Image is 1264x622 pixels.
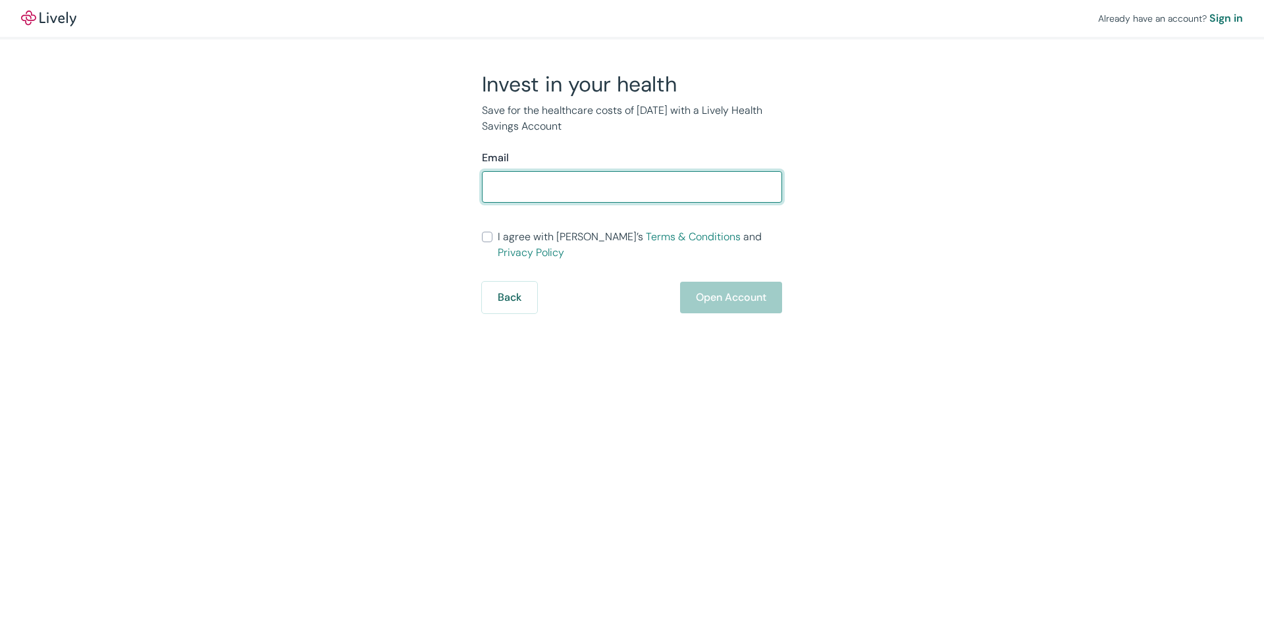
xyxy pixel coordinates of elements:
p: Save for the healthcare costs of [DATE] with a Lively Health Savings Account [482,103,782,134]
img: Lively [21,11,76,26]
a: Sign in [1209,11,1243,26]
label: Email [482,150,509,166]
h2: Invest in your health [482,71,782,97]
span: I agree with [PERSON_NAME]’s and [498,229,782,261]
a: Terms & Conditions [646,230,741,244]
a: Privacy Policy [498,246,564,259]
button: Back [482,282,537,313]
a: LivelyLively [21,11,76,26]
div: Already have an account? [1098,11,1243,26]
